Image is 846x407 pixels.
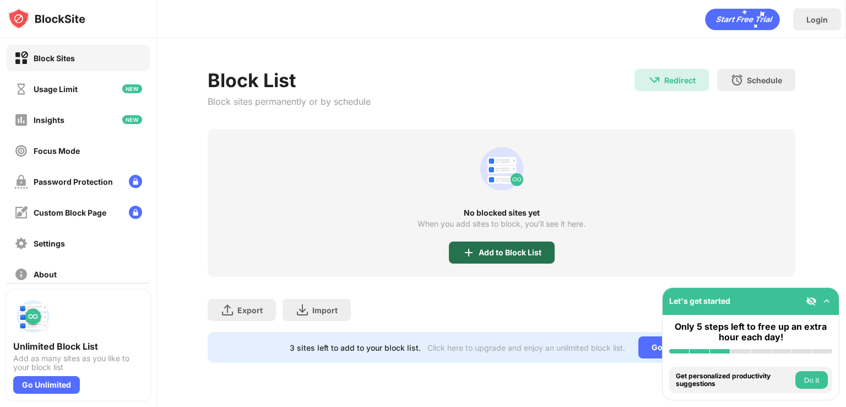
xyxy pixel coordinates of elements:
[34,208,106,217] div: Custom Block Page
[427,343,625,352] div: Click here to upgrade and enjoy an unlimited block list.
[14,267,28,281] img: about-off.svg
[638,336,714,358] div: Go Unlimited
[122,84,142,93] img: new-icon.svg
[34,270,57,279] div: About
[705,8,780,30] div: animation
[417,219,585,228] div: When you add sites to block, you’ll see it here.
[821,296,832,307] img: omni-setup-toggle.svg
[34,146,80,156] div: Focus Mode
[13,376,80,394] div: Go Unlimited
[14,113,28,127] img: insights-off.svg
[14,82,28,96] img: time-usage-off.svg
[13,354,143,372] div: Add as many sites as you like to your block list
[13,297,53,336] img: push-block-list.svg
[34,115,64,125] div: Insights
[479,248,541,257] div: Add to Block List
[14,237,28,250] img: settings-off.svg
[122,115,142,124] img: new-icon.svg
[34,53,75,63] div: Block Sites
[669,322,832,342] div: Only 5 steps left to free up an extra hour each day!
[795,371,828,389] button: Do it
[475,142,528,195] div: animation
[13,341,143,352] div: Unlimited Block List
[14,206,28,219] img: customize-block-page-off.svg
[129,175,142,188] img: lock-menu.svg
[664,76,696,85] div: Redirect
[806,15,828,24] div: Login
[237,306,263,315] div: Export
[34,239,65,248] div: Settings
[806,296,817,307] img: eye-not-visible.svg
[34,177,113,186] div: Password Protection
[208,208,795,217] div: No blocked sites yet
[208,96,371,107] div: Block sites permanently or by schedule
[290,343,421,352] div: 3 sites left to add to your block list.
[129,206,142,219] img: lock-menu.svg
[676,372,793,388] div: Get personalized productivity suggestions
[208,69,371,92] div: Block List
[747,76,782,85] div: Schedule
[312,306,338,315] div: Import
[14,51,28,65] img: block-on.svg
[34,84,78,94] div: Usage Limit
[669,296,730,306] div: Let's get started
[8,8,85,30] img: logo-blocksite.svg
[14,144,28,158] img: focus-off.svg
[14,175,28,189] img: password-protection-off.svg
